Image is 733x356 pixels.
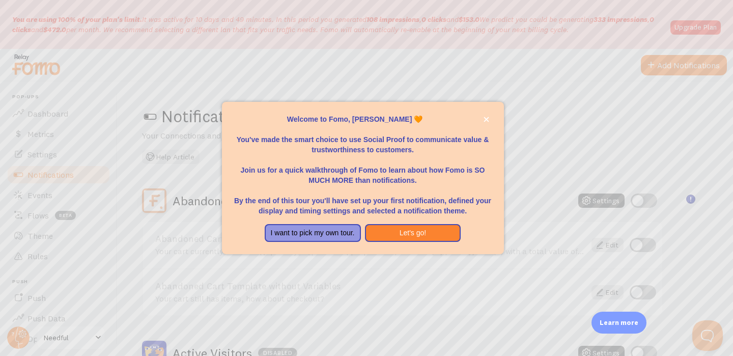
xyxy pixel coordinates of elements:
button: close, [481,114,492,125]
p: You've made the smart choice to use Social Proof to communicate value & trustworthiness to custom... [234,124,492,155]
p: Welcome to Fomo, [PERSON_NAME] 🧡 [234,114,492,124]
p: Join us for a quick walkthrough of Fomo to learn about how Fomo is SO MUCH MORE than notifications. [234,155,492,185]
div: Welcome to Fomo, Hejia Zhang 🧡You&amp;#39;ve made the smart choice to use Social Proof to communi... [222,102,504,255]
p: By the end of this tour you'll have set up your first notification, defined your display and timi... [234,185,492,216]
div: Learn more [591,312,646,334]
p: Learn more [600,318,638,327]
button: I want to pick my own tour. [265,224,361,242]
button: Let's go! [365,224,461,242]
